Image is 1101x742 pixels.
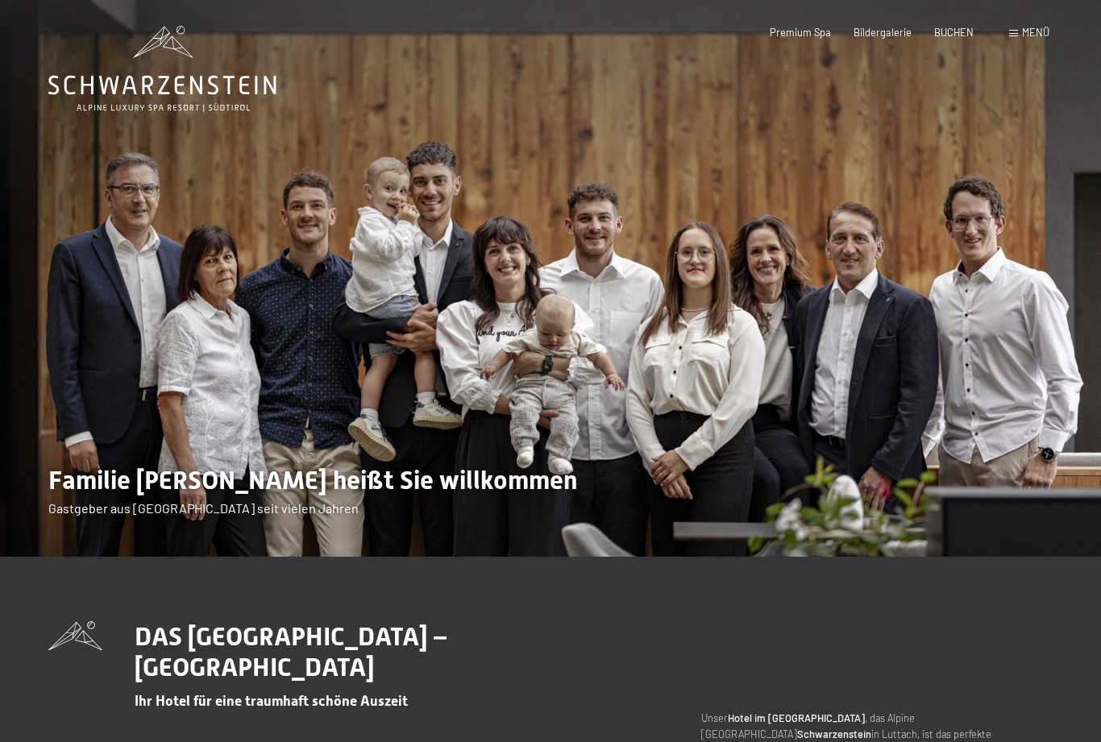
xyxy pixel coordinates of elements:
[728,711,865,724] strong: Hotel im [GEOGRAPHIC_DATA]
[797,727,871,740] strong: Schwarzenstein
[934,26,974,39] a: BUCHEN
[48,465,577,495] span: Familie [PERSON_NAME] heißt Sie willkommen
[1022,26,1049,39] span: Menü
[135,693,408,709] span: Ihr Hotel für eine traumhaft schöne Auszeit
[135,621,447,682] span: DAS [GEOGRAPHIC_DATA] – [GEOGRAPHIC_DATA]
[48,500,359,516] span: Gastgeber aus [GEOGRAPHIC_DATA] seit vielen Jahren
[770,26,831,39] a: Premium Spa
[854,26,912,39] a: Bildergalerie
